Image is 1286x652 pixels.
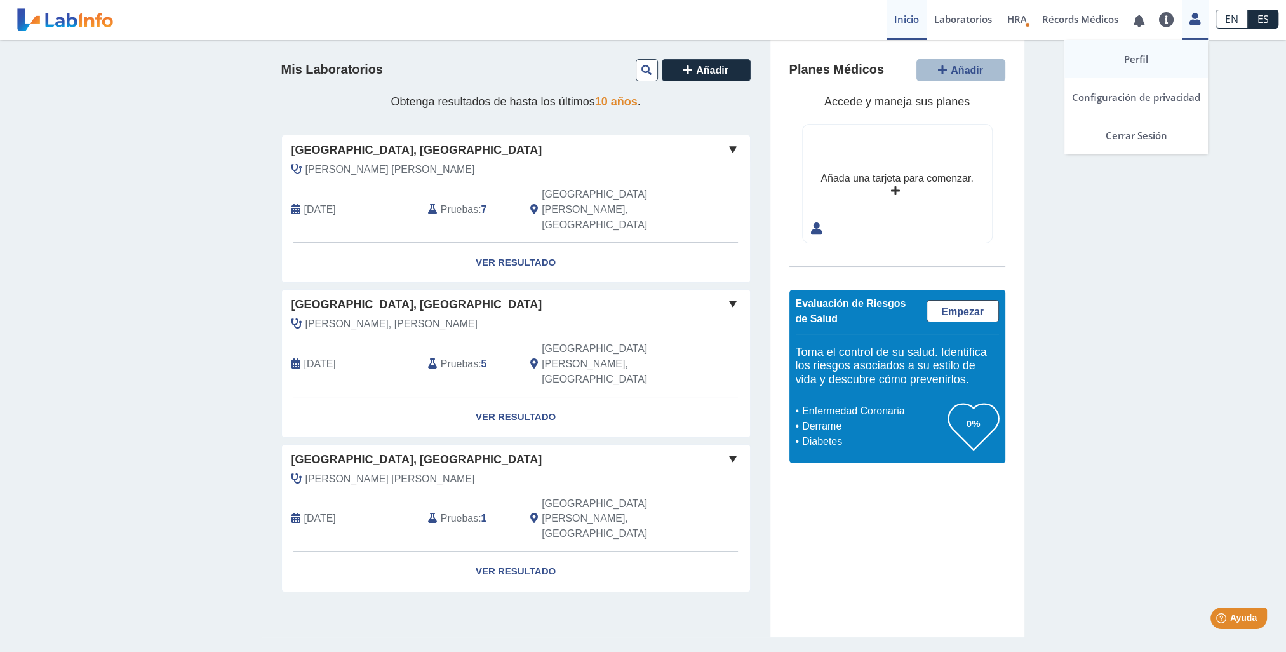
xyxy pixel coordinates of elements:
a: Empezar [927,300,999,322]
span: Añadir [696,65,728,76]
h4: Planes Médicos [789,62,884,78]
span: Maldonado Corchado, Enrique [305,162,475,177]
span: Molina Millet, Leonardo [305,472,475,487]
span: 2023-06-10 [304,511,336,526]
a: Ver Resultado [282,243,750,283]
li: Diabetes [799,434,948,449]
b: 1 [481,513,487,524]
span: Obtenga resultados de hasta los últimos . [391,95,640,108]
div: : [419,187,521,233]
a: Cerrar Sesión [1064,116,1208,154]
div: : [419,496,521,542]
a: Configuración de privacidad [1064,78,1208,116]
iframe: Help widget launcher [1173,602,1272,638]
b: 7 [481,204,487,215]
span: Pruebas [441,511,478,526]
span: 10 años [595,95,638,108]
span: HRA [1007,13,1027,25]
li: Derrame [799,419,948,434]
span: San Juan, PR [542,496,682,542]
div: Añada una tarjeta para comenzar. [820,171,973,186]
a: Ver Resultado [282,397,750,437]
span: Evaluación de Riesgos de Salud [796,298,906,324]
span: San Juan, PR [542,341,682,387]
a: ES [1248,10,1278,29]
span: [GEOGRAPHIC_DATA], [GEOGRAPHIC_DATA] [291,451,542,468]
span: Leon Figueroa, Hector [305,316,478,332]
span: Pruebas [441,202,478,217]
span: [GEOGRAPHIC_DATA], [GEOGRAPHIC_DATA] [291,296,542,313]
span: San Juan, PR [542,187,682,233]
span: 2025-08-16 [304,202,336,217]
span: Pruebas [441,357,478,372]
h3: 0% [948,416,999,431]
button: Añadir [662,59,751,81]
span: 2023-10-19 [304,357,336,372]
h4: Mis Laboratorios [281,62,383,78]
span: [GEOGRAPHIC_DATA], [GEOGRAPHIC_DATA] [291,142,542,159]
a: Ver Resultado [282,552,750,592]
a: Perfil [1064,40,1208,78]
div: : [419,341,521,387]
span: Empezar [941,306,984,317]
button: Añadir [916,59,1005,81]
b: 5 [481,358,487,369]
span: Añadir [951,65,983,76]
span: Accede y maneja sus planes [824,95,970,108]
li: Enfermedad Coronaria [799,404,948,419]
h5: Toma el control de su salud. Identifica los riesgos asociados a su estilo de vida y descubre cómo... [796,346,999,387]
a: EN [1216,10,1248,29]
